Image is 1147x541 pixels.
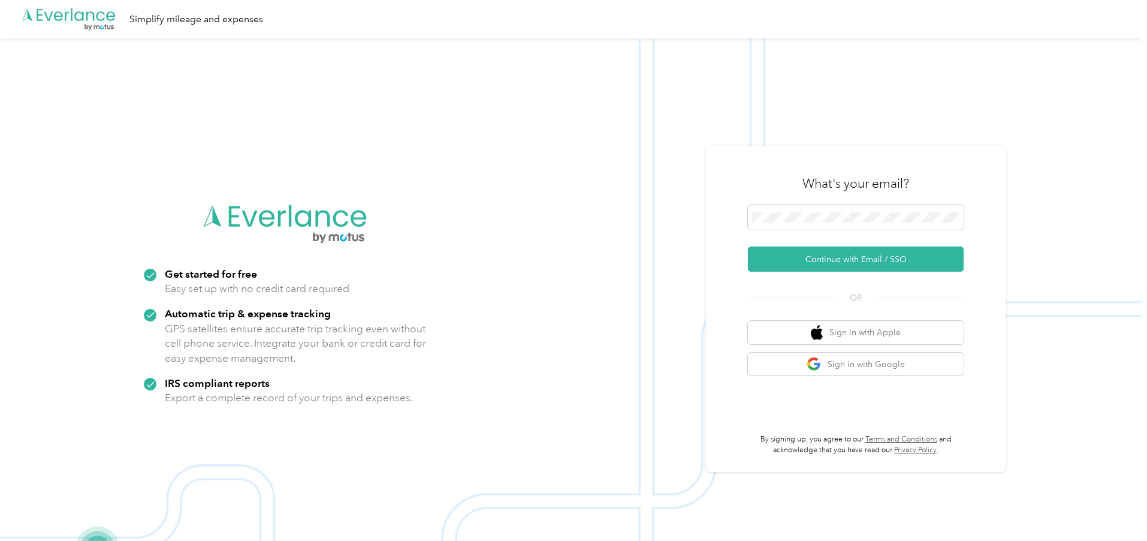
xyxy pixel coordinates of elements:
[802,175,909,192] h3: What's your email?
[748,353,964,376] button: google logoSign in with Google
[165,268,257,280] strong: Get started for free
[748,321,964,344] button: apple logoSign in with Apple
[165,321,427,366] p: GPS satellites ensure accurate trip tracking even without cell phone service. Integrate your bank...
[165,390,413,405] p: Export a complete record of your trips and expenses.
[748,247,964,272] button: Continue with Email / SSO
[807,357,822,372] img: google logo
[165,377,270,389] strong: IRS compliant reports
[129,12,263,27] div: Simplify mileage and expenses
[748,434,964,455] p: By signing up, you agree to our and acknowledge that you have read our .
[165,281,349,296] p: Easy set up with no credit card required
[865,435,937,444] a: Terms and Conditions
[811,325,823,340] img: apple logo
[165,307,331,320] strong: Automatic trip & expense tracking
[894,446,937,455] a: Privacy Policy
[835,291,877,304] span: OR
